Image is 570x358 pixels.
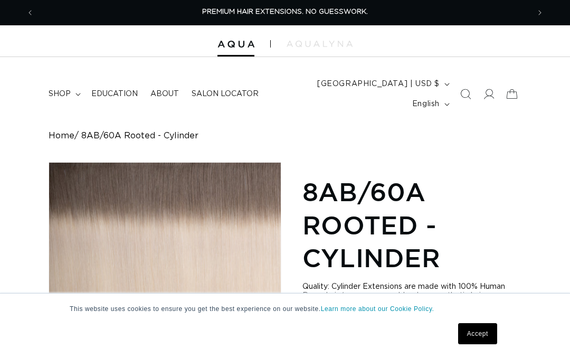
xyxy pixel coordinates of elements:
[321,305,434,313] a: Learn more about our Cookie Policy.
[311,74,454,94] button: [GEOGRAPHIC_DATA] | USD $
[192,89,259,99] span: Salon Locator
[85,83,144,105] a: Education
[49,131,521,141] nav: breadcrumbs
[302,282,521,318] div: Quality: Cylinder Extensions are made with 100% Human Remy hair (we never ever blend any syntheti...
[302,175,521,274] h1: 8AB/60A Rooted - Cylinder
[49,131,74,141] a: Home
[412,99,440,110] span: English
[70,304,500,314] p: This website uses cookies to ensure you get the best experience on our website.
[458,323,497,344] a: Accept
[317,79,440,90] span: [GEOGRAPHIC_DATA] | USD $
[144,83,185,105] a: About
[202,8,368,15] span: PREMIUM HAIR EXTENSIONS. NO GUESSWORK.
[49,89,71,99] span: shop
[150,89,179,99] span: About
[454,82,477,106] summary: Search
[81,131,198,141] span: 8AB/60A Rooted - Cylinder
[91,89,138,99] span: Education
[217,41,254,48] img: Aqua Hair Extensions
[185,83,265,105] a: Salon Locator
[42,83,85,105] summary: shop
[18,3,42,23] button: Previous announcement
[287,41,353,47] img: aqualyna.com
[406,94,454,114] button: English
[528,3,552,23] button: Next announcement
